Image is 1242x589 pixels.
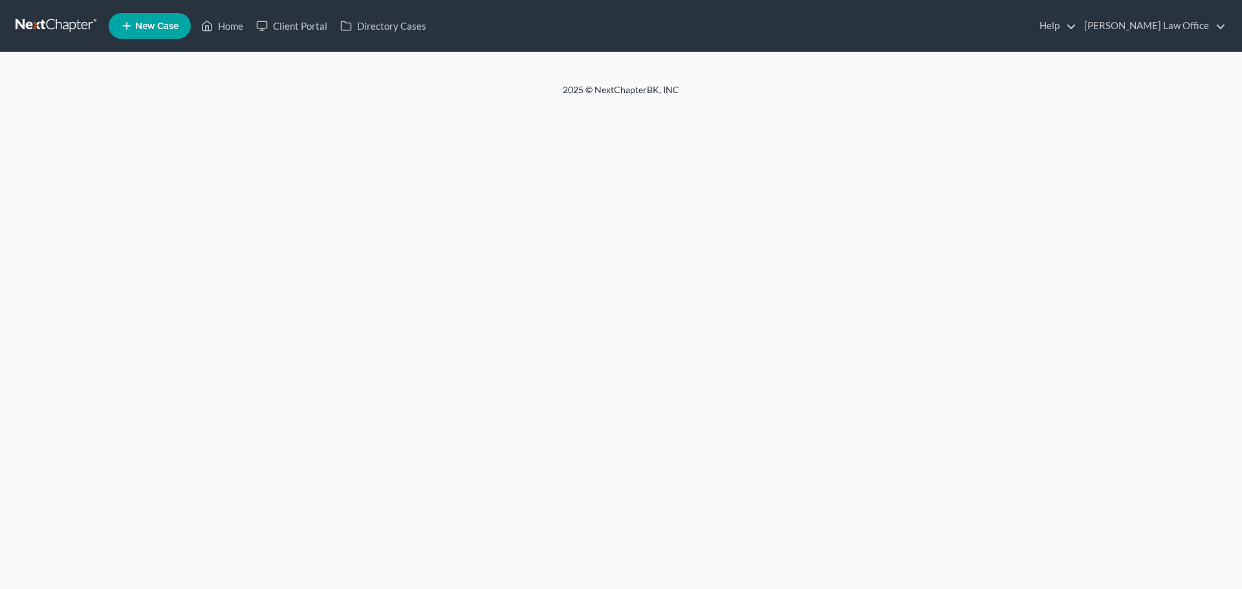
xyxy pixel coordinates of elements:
[250,14,334,37] a: Client Portal
[195,14,250,37] a: Home
[1078,14,1226,37] a: [PERSON_NAME] Law Office
[109,13,191,39] new-legal-case-button: New Case
[1033,14,1076,37] a: Help
[252,83,990,107] div: 2025 © NextChapterBK, INC
[334,14,433,37] a: Directory Cases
